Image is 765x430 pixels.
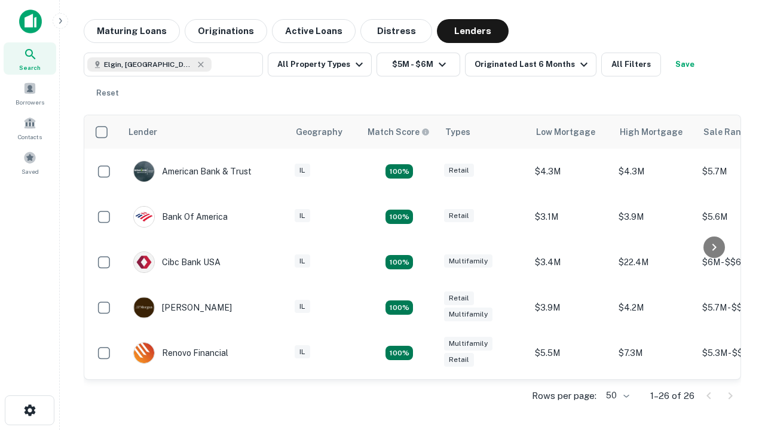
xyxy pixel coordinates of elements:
[385,255,413,269] div: Matching Properties: 4, hasApolloMatch: undefined
[121,115,289,149] th: Lender
[529,239,613,285] td: $3.4M
[529,330,613,376] td: $5.5M
[705,296,765,354] iframe: Chat Widget
[601,387,631,404] div: 50
[133,251,221,273] div: Cibc Bank USA
[601,53,661,76] button: All Filters
[295,300,310,314] div: IL
[438,115,529,149] th: Types
[532,389,596,403] p: Rows per page:
[133,161,252,182] div: American Bank & Trust
[134,297,154,318] img: picture
[133,342,228,364] div: Renovo Financial
[272,19,356,43] button: Active Loans
[529,194,613,239] td: $3.1M
[613,376,696,421] td: $3.1M
[444,254,492,268] div: Multifamily
[613,194,696,239] td: $3.9M
[444,308,492,321] div: Multifamily
[360,115,438,149] th: Capitalize uses an advanced AI algorithm to match your search with the best lender. The match sco...
[377,53,460,76] button: $5M - $6M
[529,115,613,149] th: Low Mortgage
[368,125,427,139] h6: Match Score
[134,252,154,272] img: picture
[444,353,474,367] div: Retail
[536,125,595,139] div: Low Mortgage
[133,297,232,318] div: [PERSON_NAME]
[650,389,694,403] p: 1–26 of 26
[437,19,509,43] button: Lenders
[16,97,44,107] span: Borrowers
[385,210,413,224] div: Matching Properties: 4, hasApolloMatch: undefined
[18,132,42,142] span: Contacts
[133,206,228,228] div: Bank Of America
[134,161,154,182] img: picture
[666,53,704,76] button: Save your search to get updates of matches that match your search criteria.
[620,125,683,139] div: High Mortgage
[4,42,56,75] a: Search
[385,300,413,315] div: Matching Properties: 4, hasApolloMatch: undefined
[444,164,474,177] div: Retail
[4,146,56,179] a: Saved
[368,125,430,139] div: Capitalize uses an advanced AI algorithm to match your search with the best lender. The match sco...
[84,19,180,43] button: Maturing Loans
[295,164,310,177] div: IL
[22,167,39,176] span: Saved
[613,239,696,285] td: $22.4M
[296,125,342,139] div: Geography
[465,53,596,76] button: Originated Last 6 Months
[360,19,432,43] button: Distress
[529,376,613,421] td: $2.2M
[268,53,372,76] button: All Property Types
[529,149,613,194] td: $4.3M
[613,330,696,376] td: $7.3M
[19,10,42,33] img: capitalize-icon.png
[295,209,310,223] div: IL
[613,149,696,194] td: $4.3M
[134,343,154,363] img: picture
[444,291,474,305] div: Retail
[613,285,696,330] td: $4.2M
[4,112,56,144] a: Contacts
[104,59,194,70] span: Elgin, [GEOGRAPHIC_DATA], [GEOGRAPHIC_DATA]
[19,63,41,72] span: Search
[613,115,696,149] th: High Mortgage
[295,345,310,359] div: IL
[529,285,613,330] td: $3.9M
[385,164,413,179] div: Matching Properties: 7, hasApolloMatch: undefined
[444,209,474,223] div: Retail
[475,57,591,72] div: Originated Last 6 Months
[185,19,267,43] button: Originations
[88,81,127,105] button: Reset
[134,207,154,227] img: picture
[289,115,360,149] th: Geography
[444,337,492,351] div: Multifamily
[295,254,310,268] div: IL
[385,346,413,360] div: Matching Properties: 4, hasApolloMatch: undefined
[445,125,470,139] div: Types
[128,125,157,139] div: Lender
[4,77,56,109] a: Borrowers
